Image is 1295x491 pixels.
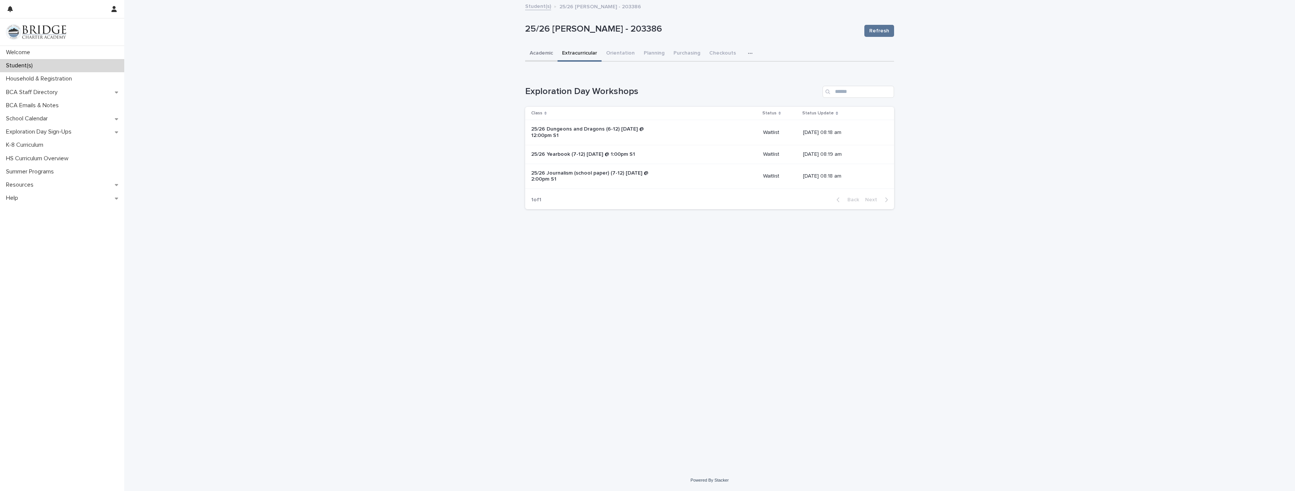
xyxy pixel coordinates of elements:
p: [DATE] 08:19 am [803,151,882,158]
span: Refresh [869,27,889,35]
p: Help [3,195,24,202]
span: Next [865,197,882,202]
p: K-8 Curriculum [3,141,49,149]
p: Status [762,109,777,117]
p: Class [531,109,542,117]
p: Welcome [3,49,36,56]
p: HS Curriculum Overview [3,155,75,162]
p: 25/26 Dungeons and Dragons (6-12) [DATE] @ 12:00pm S1 [531,126,657,139]
p: Resources [3,181,40,188]
p: 25/26 [PERSON_NAME] - 203386 [525,24,858,35]
button: Next [862,196,894,203]
input: Search [823,86,894,98]
p: [DATE] 08:18 am [803,129,882,136]
button: Orientation [602,46,639,62]
p: Waitlist [763,129,797,136]
button: Academic [525,46,558,62]
p: BCA Emails & Notes [3,102,65,109]
span: Back [843,197,859,202]
button: Purchasing [669,46,705,62]
button: Refresh [864,25,894,37]
a: Student(s) [525,2,551,10]
p: 1 of 1 [525,191,547,209]
p: Summer Programs [3,168,60,175]
p: School Calendar [3,115,54,122]
img: V1C1m3IdTEidaUdm9Hs0 [6,24,66,40]
button: Extracurricular [558,46,602,62]
button: Checkouts [705,46,740,62]
p: Exploration Day Sign-Ups [3,128,78,135]
button: Planning [639,46,669,62]
p: 25/26 Journalism (school paper) (7-12) [DATE] @ 2:00pm S1 [531,170,657,183]
p: Waitlist [763,173,797,179]
p: 25/26 Yearbook (7-12) [DATE] @ 1:00pm S1 [531,151,657,158]
tr: 25/26 Journalism (school paper) (7-12) [DATE] @ 2:00pm S1Waitlist[DATE] 08:18 am [525,164,894,189]
p: BCA Staff Directory [3,89,64,96]
h1: Exploration Day Workshops [525,86,820,97]
a: Powered By Stacker [690,478,728,482]
p: Household & Registration [3,75,78,82]
tr: 25/26 Dungeons and Dragons (6-12) [DATE] @ 12:00pm S1Waitlist[DATE] 08:18 am [525,120,894,145]
p: 25/26 [PERSON_NAME] - 203386 [559,2,641,10]
p: Status Update [802,109,834,117]
p: Student(s) [3,62,39,69]
button: Back [830,196,862,203]
p: [DATE] 08:18 am [803,173,882,179]
tr: 25/26 Yearbook (7-12) [DATE] @ 1:00pm S1Waitlist[DATE] 08:19 am [525,145,894,164]
p: Waitlist [763,151,797,158]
